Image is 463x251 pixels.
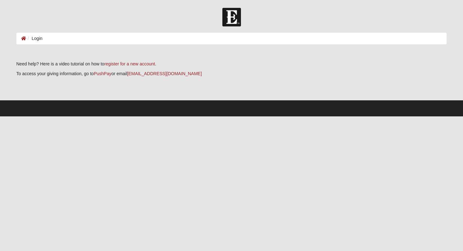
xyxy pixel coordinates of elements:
[104,61,155,66] a: register for a new account
[94,71,111,76] a: PushPay
[127,71,202,76] a: [EMAIL_ADDRESS][DOMAIN_NAME]
[16,70,447,77] p: To access your giving information, go to or email
[222,8,241,26] img: Church of Eleven22 Logo
[26,35,43,42] li: Login
[16,61,447,67] p: Need help? Here is a video tutorial on how to .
